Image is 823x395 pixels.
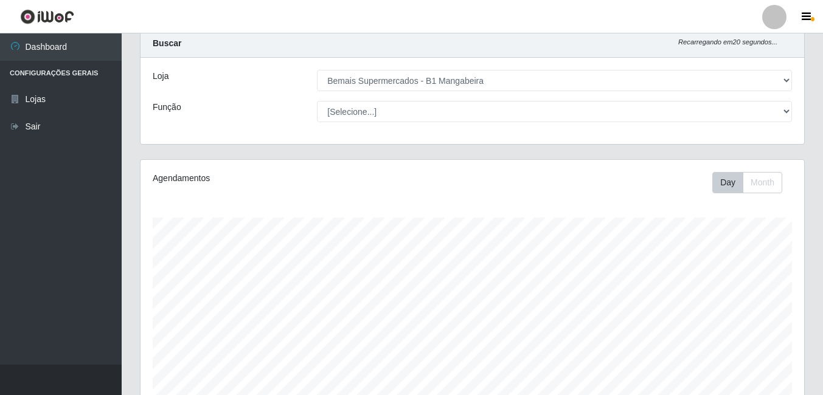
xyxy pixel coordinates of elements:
label: Loja [153,70,168,83]
div: First group [712,172,782,193]
button: Day [712,172,743,193]
div: Agendamentos [153,172,408,185]
strong: Buscar [153,38,181,48]
button: Month [743,172,782,193]
img: CoreUI Logo [20,9,74,24]
i: Recarregando em 20 segundos... [678,38,777,46]
div: Toolbar with button groups [712,172,792,193]
label: Função [153,101,181,114]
